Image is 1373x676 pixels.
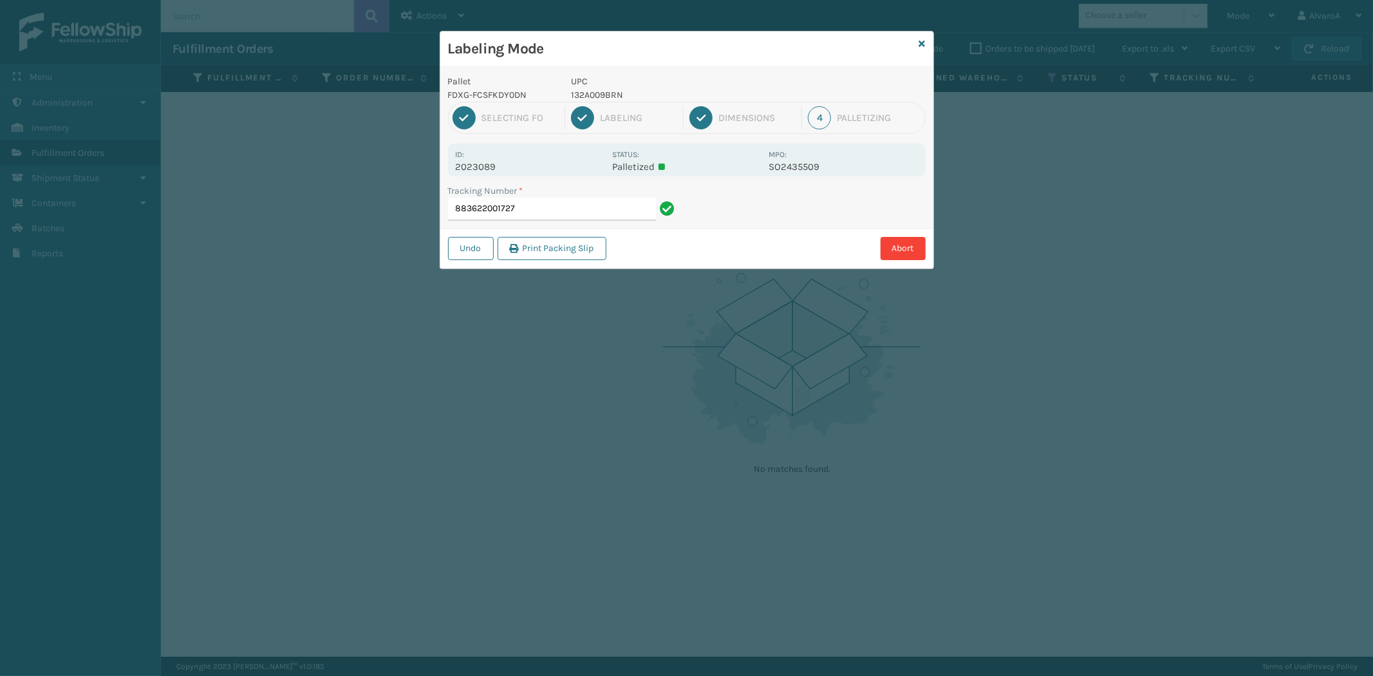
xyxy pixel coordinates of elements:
div: Palletizing [837,112,920,124]
div: 4 [808,106,831,129]
div: Selecting FO [481,112,559,124]
label: MPO: [769,150,787,159]
button: Abort [881,237,926,260]
button: Undo [448,237,494,260]
label: Status: [612,150,639,159]
label: Id: [456,150,465,159]
p: UPC [571,75,761,88]
button: Print Packing Slip [498,237,606,260]
p: 132A009BRN [571,88,761,102]
label: Tracking Number [448,184,523,198]
p: Pallet [448,75,556,88]
div: 2 [571,106,594,129]
h3: Labeling Mode [448,39,914,59]
p: 2023089 [456,161,604,173]
div: Labeling [600,112,677,124]
div: Dimensions [718,112,796,124]
div: 1 [453,106,476,129]
p: SO2435509 [769,161,917,173]
div: 3 [689,106,713,129]
p: Palletized [612,161,761,173]
p: FDXG-FCSFKDY0DN [448,88,556,102]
